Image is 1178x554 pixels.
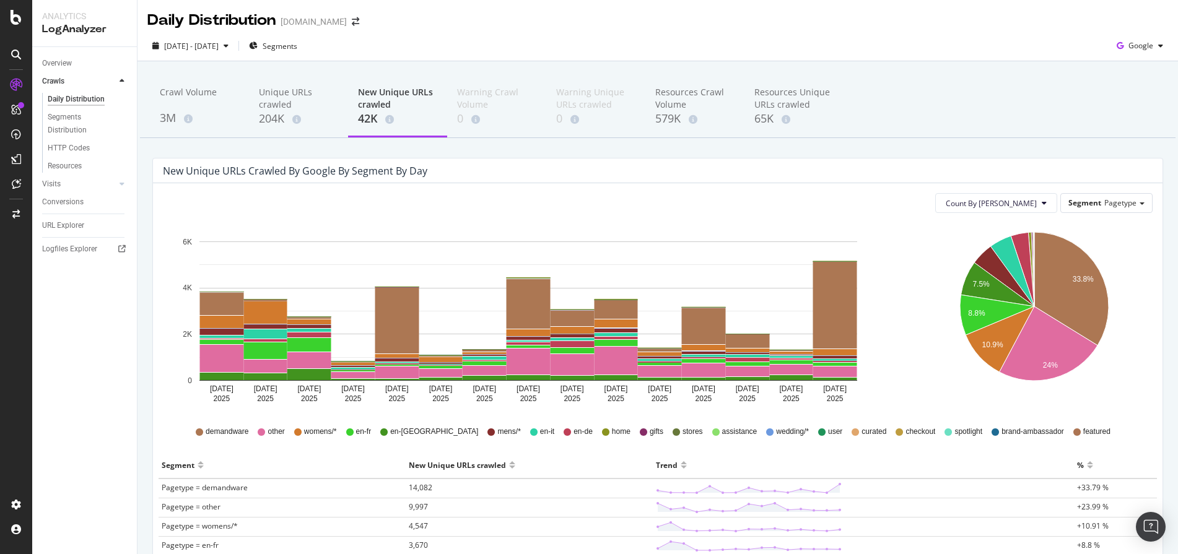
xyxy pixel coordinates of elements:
div: [DOMAIN_NAME] [281,15,347,28]
text: [DATE] [517,384,540,393]
span: [DATE] - [DATE] [164,41,219,51]
text: 33.8% [1073,275,1094,284]
div: Resources Crawl Volume [655,86,735,111]
span: featured [1083,426,1110,437]
div: Segments Distribution [48,111,116,137]
div: Resources [48,160,82,173]
span: +10.91 % [1077,521,1109,531]
text: [DATE] [648,384,671,393]
div: Trend [656,455,678,475]
div: Segment [162,455,194,475]
text: 8.8% [968,309,985,318]
svg: A chart. [163,223,894,409]
span: Count By Day [946,198,1037,209]
text: 10.9% [982,340,1003,349]
a: Resources [48,160,128,173]
div: Resources Unique URLs crawled [754,86,834,111]
div: 42K [358,111,437,127]
span: en-de [574,426,593,437]
a: HTTP Codes [48,142,128,155]
span: spotlight [954,426,982,437]
text: 7.5% [972,280,990,289]
div: Conversions [42,196,84,209]
span: en-[GEOGRAPHIC_DATA] [390,426,478,437]
a: Segments Distribution [48,111,128,137]
a: Overview [42,57,128,70]
text: [DATE] [473,384,496,393]
text: [DATE] [780,384,803,393]
span: brand-ambassador [1001,426,1064,437]
span: Pagetype [1104,197,1137,208]
text: [DATE] [210,384,233,393]
div: HTTP Codes [48,142,90,155]
span: Pagetype = other [162,501,220,512]
text: 2K [183,330,192,339]
span: other [268,426,284,437]
div: Open Intercom Messenger [1136,512,1166,542]
text: 2025 [652,394,668,403]
div: Unique URLs crawled [259,86,338,111]
div: Daily Distribution [147,10,276,31]
text: 2025 [520,394,537,403]
div: LogAnalyzer [42,22,127,37]
span: 9,997 [409,501,428,512]
span: Segment [1068,197,1101,208]
div: New Unique URLs crawled by google by Segment by Day [163,165,427,177]
span: home [612,426,630,437]
span: demandware [206,426,248,437]
text: 2025 [345,394,362,403]
text: 2025 [388,394,405,403]
text: [DATE] [429,384,453,393]
text: 2025 [432,394,449,403]
span: gifts [650,426,663,437]
div: Crawls [42,75,64,88]
button: Count By [PERSON_NAME] [935,193,1057,213]
div: % [1077,455,1084,475]
button: Google [1112,36,1168,56]
span: curated [862,426,886,437]
span: user [828,426,842,437]
text: 2025 [301,394,318,403]
div: 0 [556,111,635,127]
text: 2025 [608,394,624,403]
div: Visits [42,178,61,191]
div: Warning Unique URLs crawled [556,86,635,111]
span: +33.79 % [1077,482,1109,493]
span: +8.8 % [1077,540,1100,550]
text: 6K [183,238,192,246]
div: Analytics [42,10,127,22]
div: 65K [754,111,834,127]
div: 0 [457,111,536,127]
span: Segments [263,41,297,51]
span: +23.99 % [1077,501,1109,512]
span: Pagetype = demandware [162,482,248,493]
div: 204K [259,111,338,127]
svg: A chart. [919,223,1150,409]
text: 4K [183,284,192,293]
span: en-it [540,426,554,437]
text: 24% [1043,361,1058,370]
span: Pagetype = en-fr [162,540,219,550]
text: [DATE] [604,384,628,393]
a: Logfiles Explorer [42,243,128,256]
div: arrow-right-arrow-left [352,17,359,26]
text: 0 [188,376,192,385]
text: 2025 [827,394,844,403]
button: Segments [244,36,302,56]
span: 14,082 [409,482,432,493]
text: [DATE] [736,384,759,393]
div: Logfiles Explorer [42,243,97,256]
text: 2025 [476,394,493,403]
button: [DATE] - [DATE] [147,36,233,56]
div: Crawl Volume [160,86,239,110]
text: [DATE] [341,384,365,393]
text: 2025 [214,394,230,403]
span: checkout [905,426,935,437]
a: Visits [42,178,116,191]
a: Crawls [42,75,116,88]
span: wedding/* [776,426,809,437]
span: 3,670 [409,540,428,550]
text: 2025 [783,394,800,403]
